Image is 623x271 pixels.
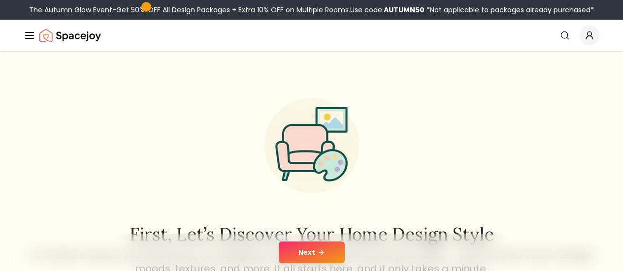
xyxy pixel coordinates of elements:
div: The Autumn Glow Event-Get 50% OFF All Design Packages + Extra 10% OFF on Multiple Rooms. [29,5,594,15]
b: AUTUMN50 [384,5,425,15]
button: Next [279,241,345,263]
span: *Not applicable to packages already purchased* [425,5,594,15]
span: Use code: [350,5,425,15]
nav: Global [24,20,599,51]
a: Spacejoy [39,26,101,45]
img: Start Style Quiz Illustration [249,83,375,209]
h2: First, let’s discover your home design style [28,224,595,244]
img: Spacejoy Logo [39,26,101,45]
